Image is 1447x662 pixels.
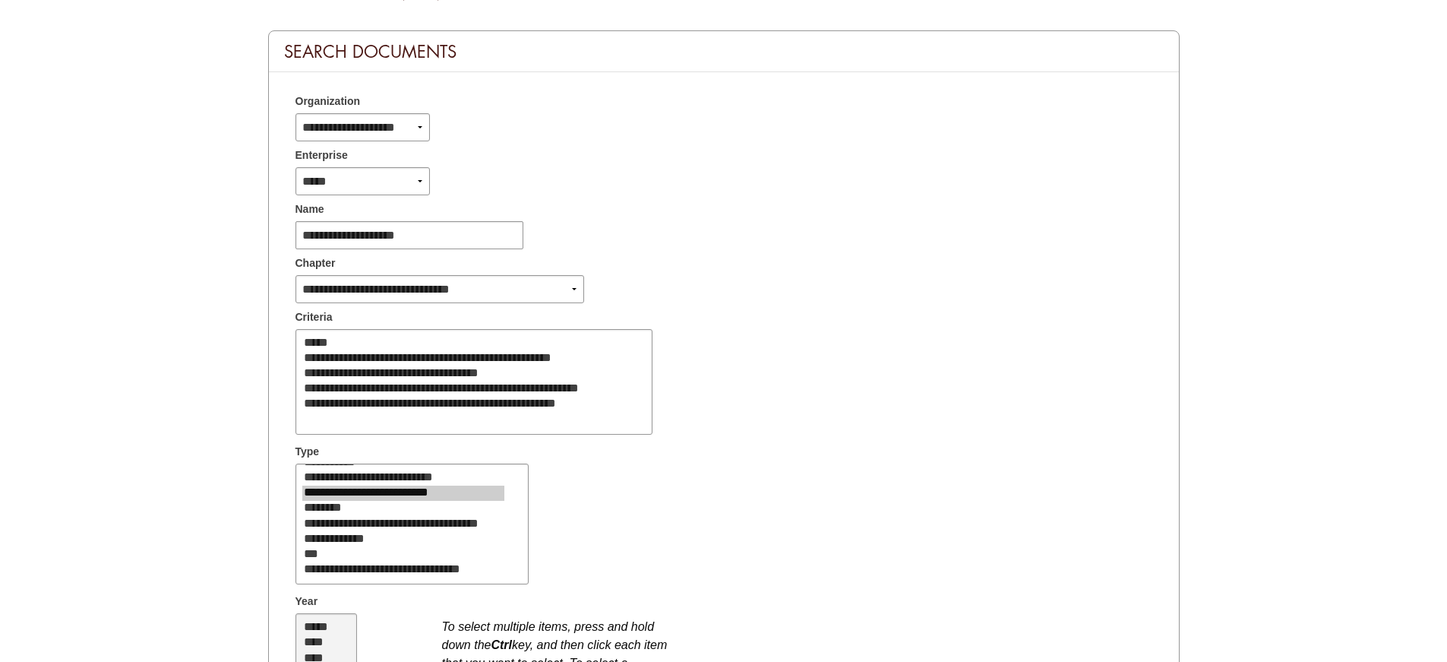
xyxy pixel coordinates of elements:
[295,93,361,109] span: Organization
[295,201,324,217] span: Name
[269,31,1179,72] div: Search Documents
[491,638,512,651] b: Ctrl
[295,147,348,163] span: Enterprise
[295,255,336,271] span: Chapter
[295,309,333,325] span: Criteria
[295,594,318,610] span: Year
[295,444,320,460] span: Type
